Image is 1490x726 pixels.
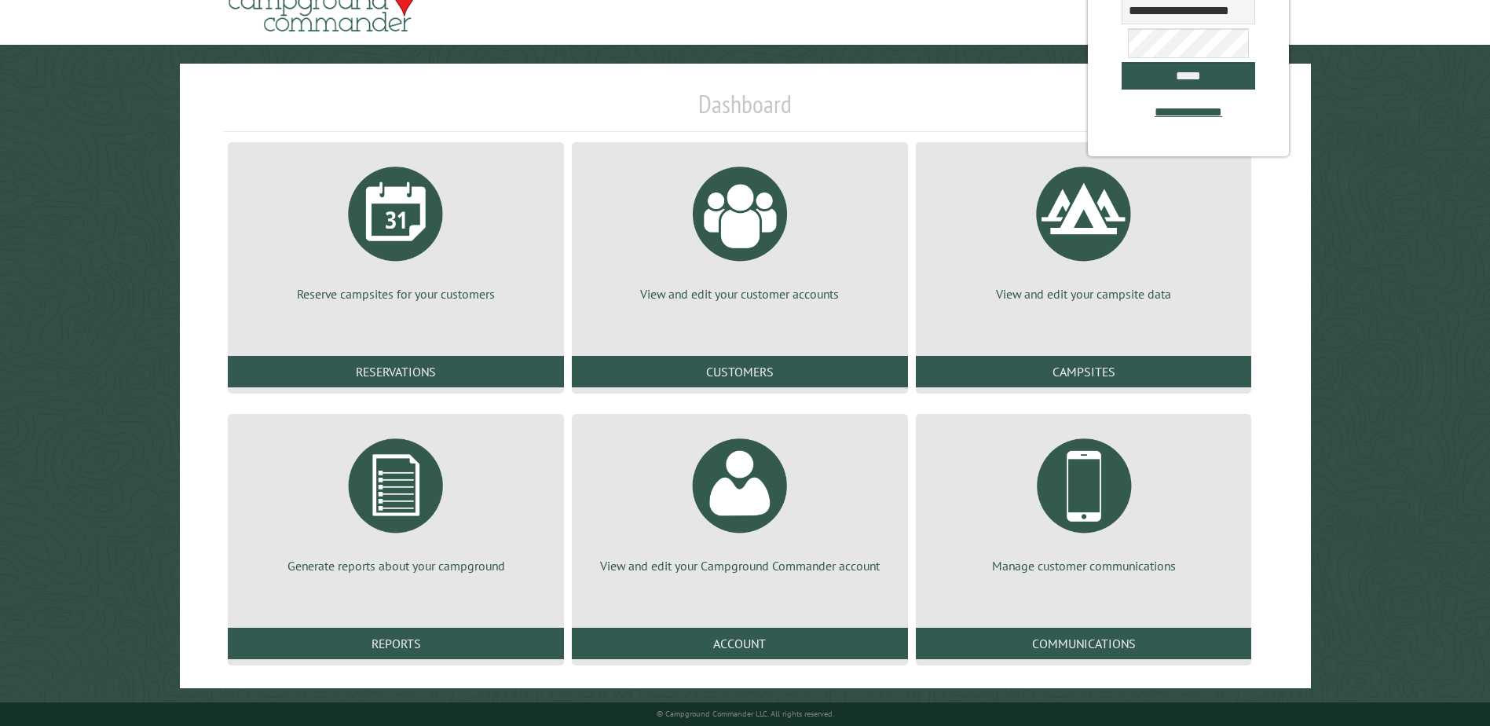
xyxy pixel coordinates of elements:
[916,628,1252,659] a: Communications
[916,356,1252,387] a: Campsites
[247,557,545,574] p: Generate reports about your campground
[247,427,545,574] a: Generate reports about your campground
[224,89,1265,132] h1: Dashboard
[247,285,545,302] p: Reserve campsites for your customers
[935,557,1233,574] p: Manage customer communications
[591,155,889,302] a: View and edit your customer accounts
[228,356,564,387] a: Reservations
[572,628,908,659] a: Account
[591,557,889,574] p: View and edit your Campground Commander account
[935,427,1233,574] a: Manage customer communications
[591,427,889,574] a: View and edit your Campground Commander account
[572,356,908,387] a: Customers
[935,285,1233,302] p: View and edit your campsite data
[247,155,545,302] a: Reserve campsites for your customers
[591,285,889,302] p: View and edit your customer accounts
[935,155,1233,302] a: View and edit your campsite data
[657,709,834,719] small: © Campground Commander LLC. All rights reserved.
[228,628,564,659] a: Reports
